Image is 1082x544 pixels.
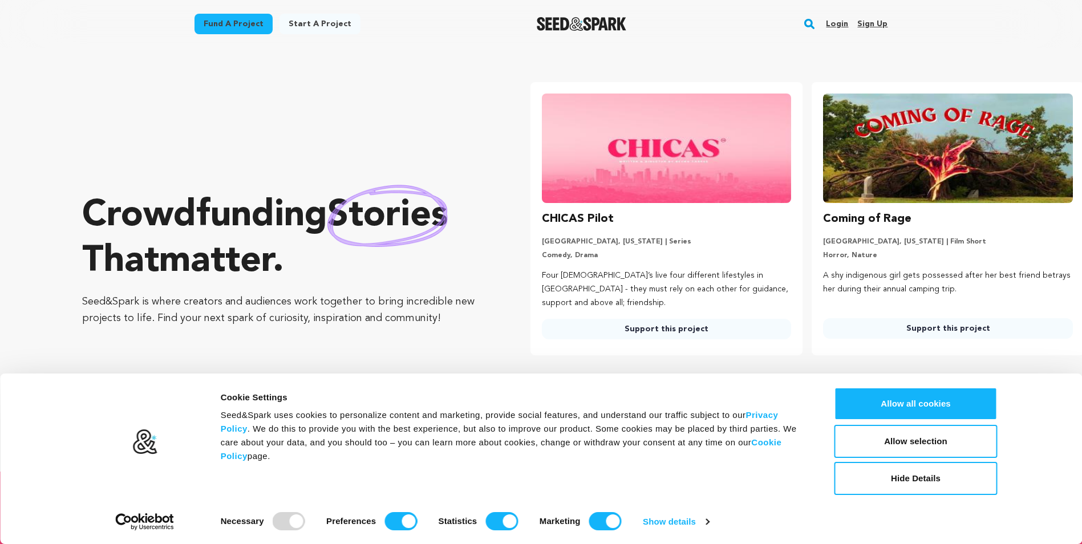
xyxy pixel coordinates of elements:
img: Seed&Spark Logo Dark Mode [537,17,626,31]
p: Crowdfunding that . [82,193,485,285]
a: Login [826,15,848,33]
span: matter [159,243,273,280]
strong: Marketing [540,516,581,526]
p: [GEOGRAPHIC_DATA], [US_STATE] | Film Short [823,237,1073,246]
h3: Coming of Rage [823,210,911,228]
a: Sign up [857,15,888,33]
p: Horror, Nature [823,251,1073,260]
p: [GEOGRAPHIC_DATA], [US_STATE] | Series [542,237,792,246]
a: Support this project [542,319,792,339]
div: Seed&Spark uses cookies to personalize content and marketing, provide social features, and unders... [221,408,809,463]
img: CHICAS Pilot image [542,94,792,203]
a: Start a project [279,14,360,34]
button: Allow all cookies [834,387,998,420]
button: Allow selection [834,425,998,458]
strong: Preferences [326,516,376,526]
p: Four [DEMOGRAPHIC_DATA]’s live four different lifestyles in [GEOGRAPHIC_DATA] - they must rely on... [542,269,792,310]
a: Show details [643,513,709,530]
a: Fund a project [194,14,273,34]
strong: Statistics [439,516,477,526]
strong: Necessary [221,516,264,526]
img: logo [132,429,157,455]
p: Comedy, Drama [542,251,792,260]
a: Seed&Spark Homepage [537,17,626,31]
h3: CHICAS Pilot [542,210,614,228]
img: Coming of Rage image [823,94,1073,203]
a: Support this project [823,318,1073,339]
p: A shy indigenous girl gets possessed after her best friend betrays her during their annual campin... [823,269,1073,297]
img: hand sketched image [327,185,448,247]
a: Usercentrics Cookiebot - opens in a new window [95,513,194,530]
button: Hide Details [834,462,998,495]
p: Seed&Spark is where creators and audiences work together to bring incredible new projects to life... [82,294,485,327]
div: Cookie Settings [221,391,809,404]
